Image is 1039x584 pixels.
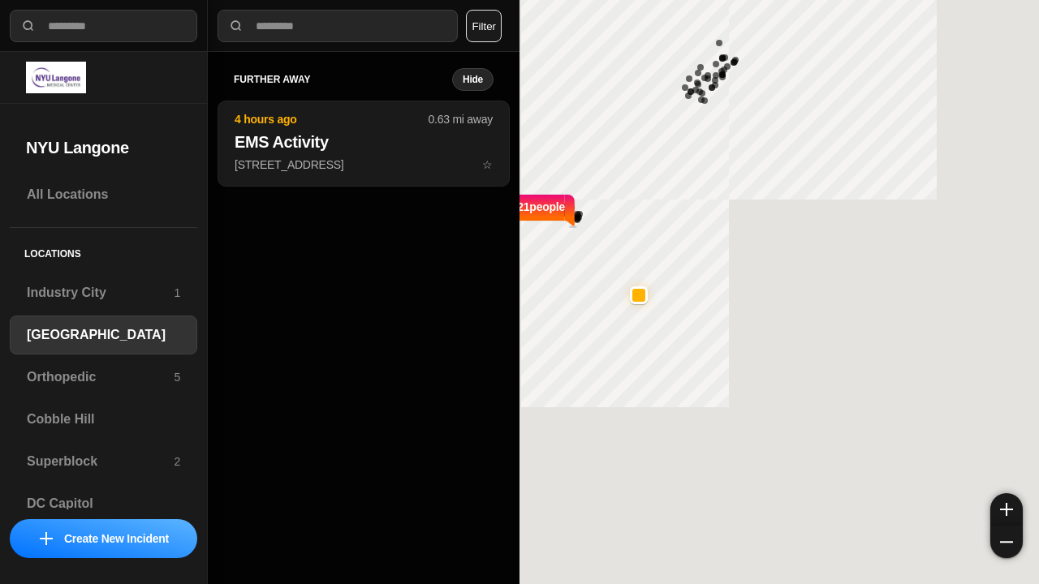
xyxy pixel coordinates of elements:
[1000,535,1013,548] img: zoom-out
[27,283,174,303] h3: Industry City
[10,175,197,214] a: All Locations
[27,494,180,513] h3: DC Capitol
[218,157,510,171] a: 4 hours ago0.63 mi awayEMS Activity[STREET_ADDRESS]star
[10,484,197,523] a: DC Capitol
[990,526,1023,558] button: zoom-out
[64,530,169,547] p: Create New Incident
[1000,503,1013,516] img: zoom-in
[234,73,452,86] h5: further away
[27,367,174,387] h3: Orthopedic
[174,453,180,470] p: 2
[10,316,197,354] a: [GEOGRAPHIC_DATA]
[235,111,429,127] p: 4 hours ago
[466,10,502,42] button: Filter
[20,18,37,34] img: search
[482,158,493,171] span: star
[565,192,577,228] img: notch
[174,285,180,301] p: 1
[990,493,1023,526] button: zoom-in
[235,131,493,153] h2: EMS Activity
[452,68,494,91] button: Hide
[10,400,197,439] a: Cobble Hill
[235,157,493,173] p: [STREET_ADDRESS]
[27,452,174,471] h3: Superblock
[218,101,510,187] button: 4 hours ago0.63 mi awayEMS Activity[STREET_ADDRESS]star
[27,410,180,429] h3: Cobble Hill
[174,369,180,385] p: 5
[10,442,197,481] a: Superblock2
[10,273,197,312] a: Industry City1
[463,73,483,86] small: Hide
[10,228,197,273] h5: Locations
[228,18,244,34] img: search
[27,185,180,204] h3: All Locations
[10,358,197,397] a: Orthopedic5
[27,325,180,345] h3: [GEOGRAPHIC_DATA]
[511,199,565,234] p: 421 people
[429,111,493,127] p: 0.63 mi away
[40,532,53,545] img: icon
[26,136,181,159] h2: NYU Langone
[26,62,86,93] img: logo
[10,519,197,558] button: iconCreate New Incident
